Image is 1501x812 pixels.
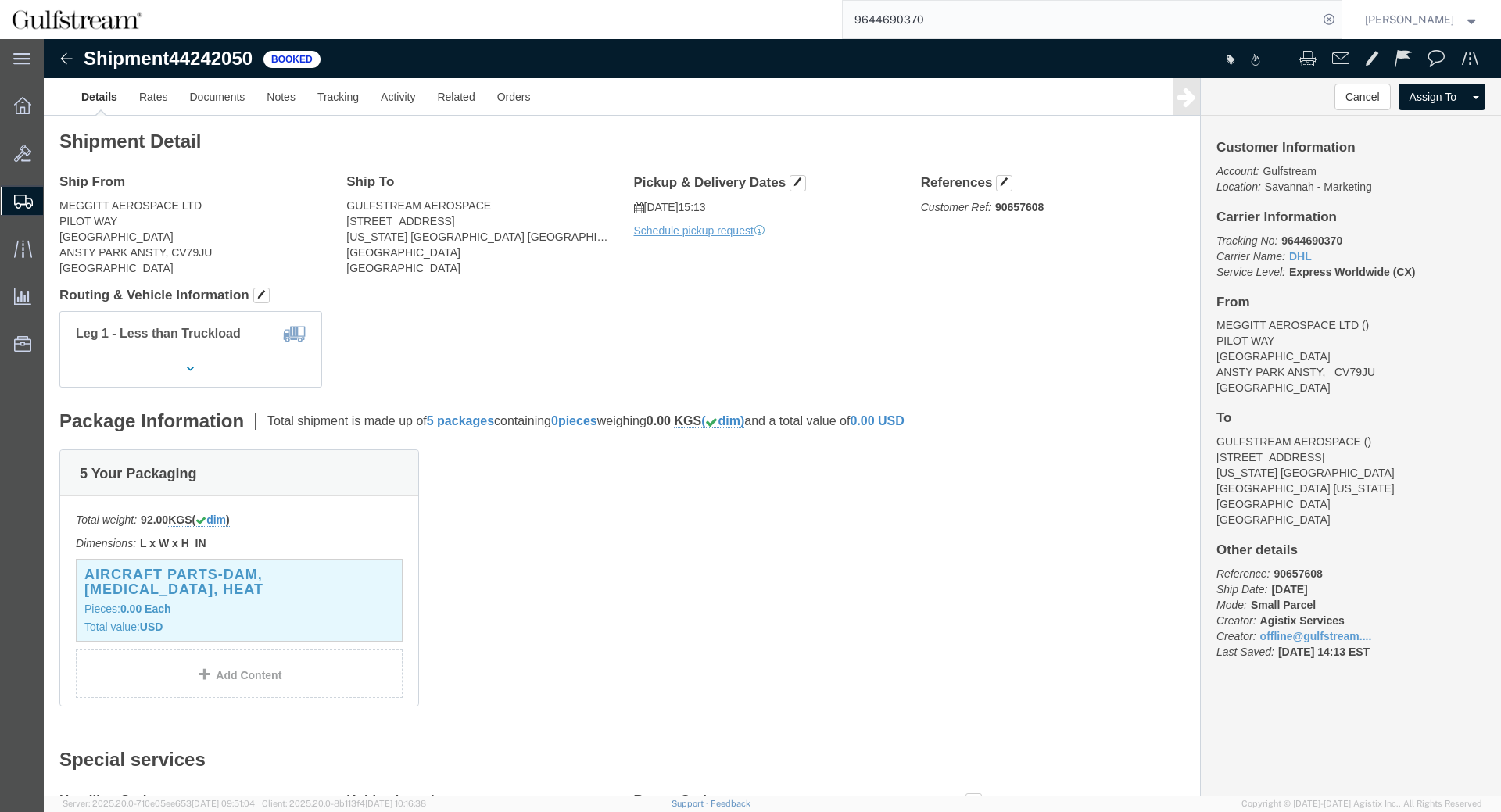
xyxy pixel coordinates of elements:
span: [DATE] 10:16:38 [365,799,426,808]
a: Support [672,799,711,808]
span: Jene Middleton [1365,11,1454,28]
a: Feedback [711,799,750,808]
span: [DATE] 09:51:04 [192,799,255,808]
span: Client: 2025.20.0-8b113f4 [262,799,426,808]
button: [PERSON_NAME] [1364,10,1480,29]
input: Search for shipment number, reference number [843,1,1318,38]
iframe: FS Legacy Container [44,39,1501,796]
span: Server: 2025.20.0-710e05ee653 [63,799,255,808]
img: logo [11,8,143,31]
span: Copyright © [DATE]-[DATE] Agistix Inc., All Rights Reserved [1241,797,1482,810]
